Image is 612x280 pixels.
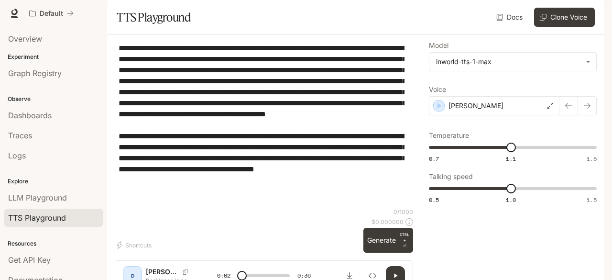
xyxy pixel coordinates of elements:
p: Temperature [429,132,469,139]
p: Voice [429,86,446,93]
span: 1.0 [506,196,516,204]
h1: TTS Playground [117,8,191,27]
button: GenerateCTRL +⏎ [363,228,413,253]
p: Model [429,42,448,49]
p: CTRL + [400,232,409,243]
span: 0.7 [429,155,439,163]
span: 1.5 [587,155,597,163]
p: Default [40,10,63,18]
button: Copy Voice ID [179,269,192,275]
div: inworld-tts-1-max [429,53,596,71]
span: 0.5 [429,196,439,204]
a: Docs [494,8,526,27]
p: [PERSON_NAME] [146,267,179,277]
p: ⏎ [400,232,409,249]
button: Shortcuts [115,237,155,253]
p: Talking speed [429,173,473,180]
span: 1.5 [587,196,597,204]
p: [PERSON_NAME] [448,101,503,111]
div: inworld-tts-1-max [436,57,581,67]
button: Clone Voice [534,8,595,27]
button: All workspaces [25,4,78,23]
span: 1.1 [506,155,516,163]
